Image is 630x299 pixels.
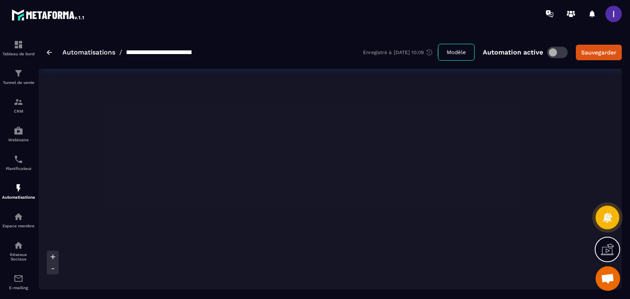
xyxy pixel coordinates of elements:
a: Automatisations [62,48,115,56]
img: social-network [14,240,23,250]
p: Planificateur [2,166,35,171]
p: Espace membre [2,224,35,228]
img: formation [14,40,23,50]
a: Ouvrir le chat [596,266,620,291]
img: scheduler [14,154,23,164]
span: / [119,48,122,56]
img: email [14,274,23,283]
a: formationformationCRM [2,91,35,120]
img: automations [14,126,23,136]
a: emailemailE-mailing [2,267,35,296]
a: social-networksocial-networkRéseaux Sociaux [2,234,35,267]
div: Enregistré à [363,49,438,56]
button: Sauvegarder [576,45,622,60]
img: formation [14,97,23,107]
a: automationsautomationsEspace membre [2,206,35,234]
p: Automation active [483,48,543,56]
p: [DATE] 10:09 [394,50,424,55]
div: Sauvegarder [581,48,616,57]
p: CRM [2,109,35,113]
p: Réseaux Sociaux [2,252,35,261]
a: automationsautomationsAutomatisations [2,177,35,206]
a: schedulerschedulerPlanificateur [2,148,35,177]
p: Webinaire [2,138,35,142]
img: arrow [47,50,52,55]
p: Tableau de bord [2,52,35,56]
button: Modèle [438,44,475,61]
img: automations [14,183,23,193]
a: automationsautomationsWebinaire [2,120,35,148]
p: E-mailing [2,285,35,290]
a: formationformationTableau de bord [2,34,35,62]
img: formation [14,68,23,78]
a: formationformationTunnel de vente [2,62,35,91]
img: automations [14,212,23,222]
p: Automatisations [2,195,35,199]
img: logo [11,7,85,22]
p: Tunnel de vente [2,80,35,85]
